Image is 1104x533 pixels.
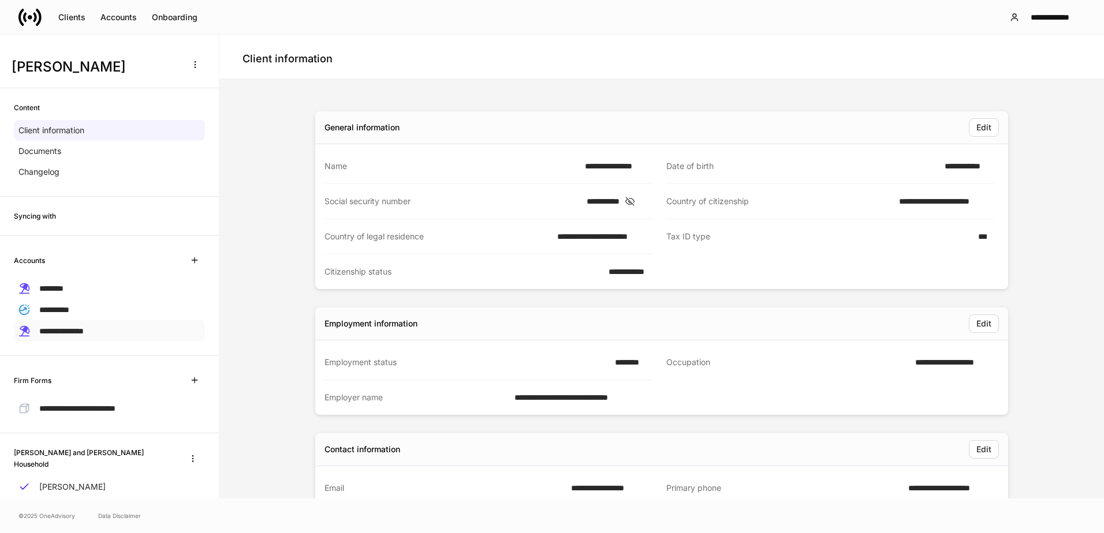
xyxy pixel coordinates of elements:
[14,102,40,113] h6: Content
[14,447,171,469] h6: [PERSON_NAME] and [PERSON_NAME] Household
[58,13,85,21] div: Clients
[12,58,178,76] h3: [PERSON_NAME]
[14,255,45,266] h6: Accounts
[976,123,991,132] div: Edit
[14,120,205,141] a: Client information
[969,118,999,137] button: Edit
[325,122,400,133] div: General information
[325,318,417,329] div: Employment information
[976,445,991,453] div: Edit
[243,52,333,66] h4: Client information
[325,231,550,242] div: Country of legal residence
[325,444,400,455] div: Contact information
[144,8,205,27] button: Onboarding
[969,440,999,459] button: Edit
[325,160,578,172] div: Name
[666,231,971,243] div: Tax ID type
[18,125,84,136] p: Client information
[666,356,908,369] div: Occupation
[325,392,508,403] div: Employer name
[18,166,59,178] p: Changelog
[98,511,141,520] a: Data Disclaimer
[100,13,137,21] div: Accounts
[969,314,999,333] button: Edit
[14,211,56,222] h6: Syncing with
[93,8,144,27] button: Accounts
[39,481,106,493] p: [PERSON_NAME]
[51,8,93,27] button: Clients
[18,511,75,520] span: © 2025 OneAdvisory
[152,13,197,21] div: Onboarding
[14,141,205,162] a: Documents
[325,356,608,368] div: Employment status
[976,320,991,328] div: Edit
[325,196,580,207] div: Social security number
[666,196,892,207] div: Country of citizenship
[666,160,938,172] div: Date of birth
[666,482,901,494] div: Primary phone
[14,476,205,497] a: [PERSON_NAME]
[325,482,564,494] div: Email
[18,145,61,157] p: Documents
[325,266,602,277] div: Citizenship status
[14,162,205,182] a: Changelog
[14,375,51,386] h6: Firm Forms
